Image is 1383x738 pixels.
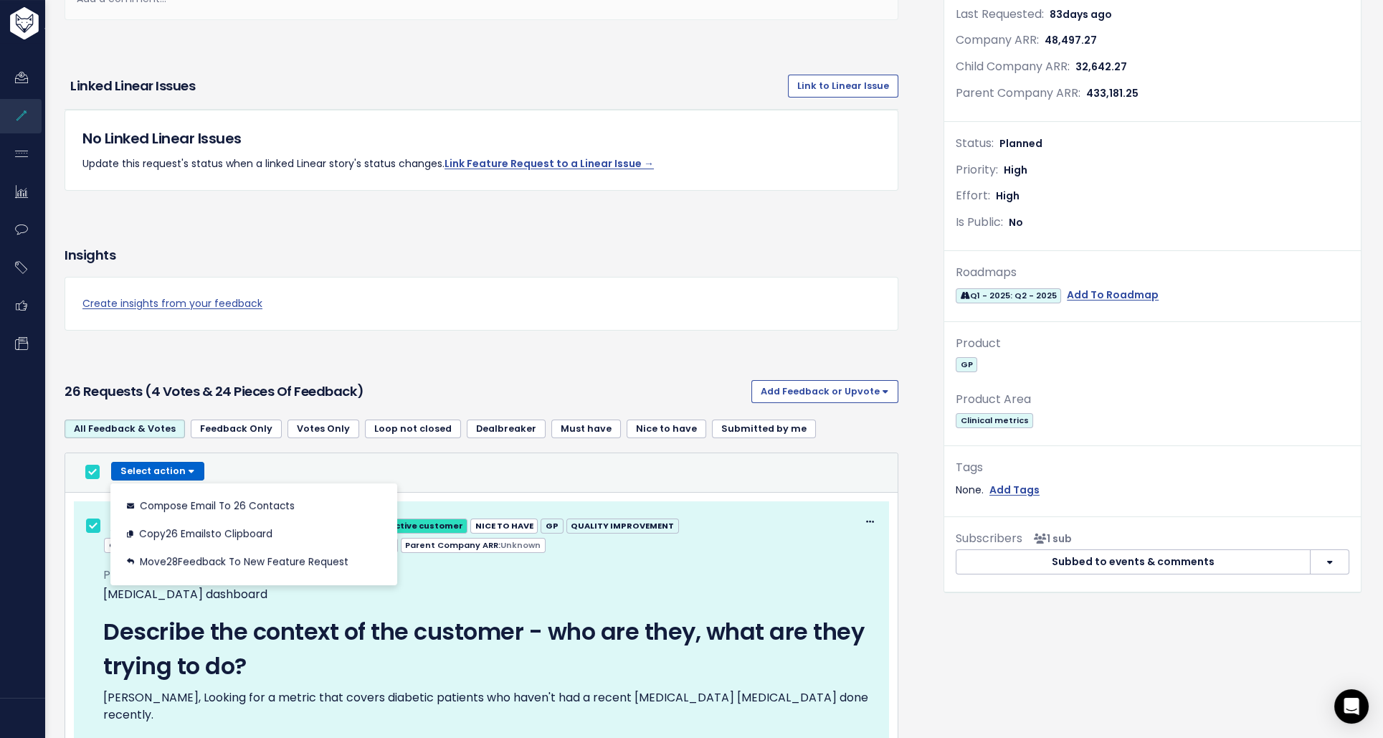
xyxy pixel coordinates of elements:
[956,458,1349,478] div: Tags
[1004,163,1027,177] span: High
[996,189,1020,203] span: High
[956,32,1039,48] span: Company ARR:
[1075,60,1127,74] span: 32,642.27
[551,420,621,438] a: Must have
[956,135,994,151] span: Status:
[956,549,1311,575] button: Subbed to events & comments
[956,413,1033,428] span: Clinical metrics
[956,357,977,372] span: GP
[956,161,998,178] span: Priority:
[65,245,115,265] h3: Insights
[956,481,1349,499] div: None.
[956,288,1061,303] span: Q1 - 2025: Q2 - 2025
[956,58,1070,75] span: Child Company ARR:
[956,214,1003,230] span: Is Public:
[999,136,1042,151] span: Planned
[287,420,359,438] a: Votes Only
[166,555,178,569] span: 28
[103,615,878,683] h1: Describe the context of the customer - who are they, what are they trying to do?
[104,538,190,553] span: Company ARR:
[956,333,1349,354] div: Product
[475,520,533,531] strong: NICE TO HAVE
[82,295,880,313] a: Create insights from your feedback
[989,481,1040,499] a: Add Tags
[1009,215,1023,230] span: No
[956,187,990,204] span: Effort:
[751,380,898,403] button: Add Feedback or Upvote
[546,520,559,531] strong: GP
[103,567,152,583] span: Problem
[712,420,816,438] a: Submitted by me
[956,85,1080,101] span: Parent Company ARR:
[1050,7,1112,22] span: 83
[389,520,463,531] strong: Active customer
[1028,531,1072,546] span: <p><strong>Subscribers</strong><br><br> - Ashley Taylor<br> </p>
[103,586,878,603] p: [MEDICAL_DATA] dashboard
[1334,689,1369,724] div: Open Intercom Messenger
[1086,86,1139,100] span: 433,181.25
[6,7,118,39] img: logo-white.9d6f32f41409.svg
[956,6,1044,22] span: Last Requested:
[116,493,391,521] button: Compose Email to 26 Contacts
[571,520,674,531] strong: QUALITY IMPROVEMENT
[627,420,706,438] a: Nice to have
[116,549,391,577] button: Move28Feedback to new Feature Request
[111,462,204,481] button: Select action
[166,527,211,541] span: 26 Emails
[65,382,746,402] h3: 26 Requests (4 Votes & 24 pieces of Feedback)
[70,76,782,96] h3: Linked Linear issues
[500,539,541,551] span: Unknown
[82,128,880,149] h5: No Linked Linear Issues
[1067,286,1159,304] a: Add To Roadmap
[82,155,880,173] p: Update this request's status when a linked Linear story's status changes.
[103,689,878,724] p: [PERSON_NAME], Looking for a metric that covers diabetic patients who haven't had a recent [MEDIC...
[956,389,1349,410] div: Product Area
[191,420,282,438] a: Feedback Only
[65,420,185,438] a: All Feedback & Votes
[116,521,391,549] button: Copy26 Emailsto Clipboard
[445,156,654,171] a: Link Feature Request to a Linear Issue →
[956,530,1022,547] span: Subscribers
[365,420,461,438] a: Loop not closed
[467,420,546,438] a: Dealbreaker
[1063,7,1112,22] span: days ago
[1045,33,1097,47] span: 48,497.27
[956,286,1061,304] a: Q1 - 2025: Q2 - 2025
[956,262,1349,283] div: Roadmaps
[401,538,546,553] span: Parent Company ARR:
[788,75,898,98] a: Link to Linear Issue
